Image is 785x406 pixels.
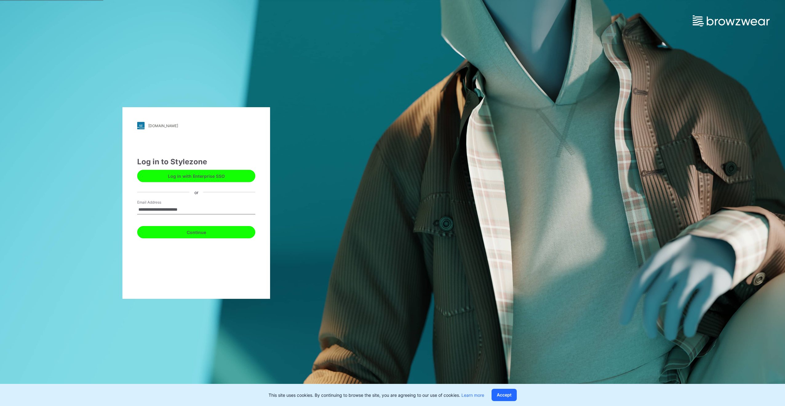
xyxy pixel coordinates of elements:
[137,156,255,167] div: Log in to Stylezone
[461,392,484,398] a: Learn more
[189,189,203,195] div: or
[137,226,255,238] button: Continue
[269,392,484,398] p: This site uses cookies. By continuing to browse the site, you are agreeing to our use of cookies.
[148,123,178,128] div: [DOMAIN_NAME]
[137,200,180,205] label: Email Address
[137,122,145,129] img: stylezone-logo.562084cfcfab977791bfbf7441f1a819.svg
[137,170,255,182] button: Log in with Enterprise SSO
[137,122,255,129] a: [DOMAIN_NAME]
[693,15,770,26] img: browzwear-logo.e42bd6dac1945053ebaf764b6aa21510.svg
[492,389,517,401] button: Accept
